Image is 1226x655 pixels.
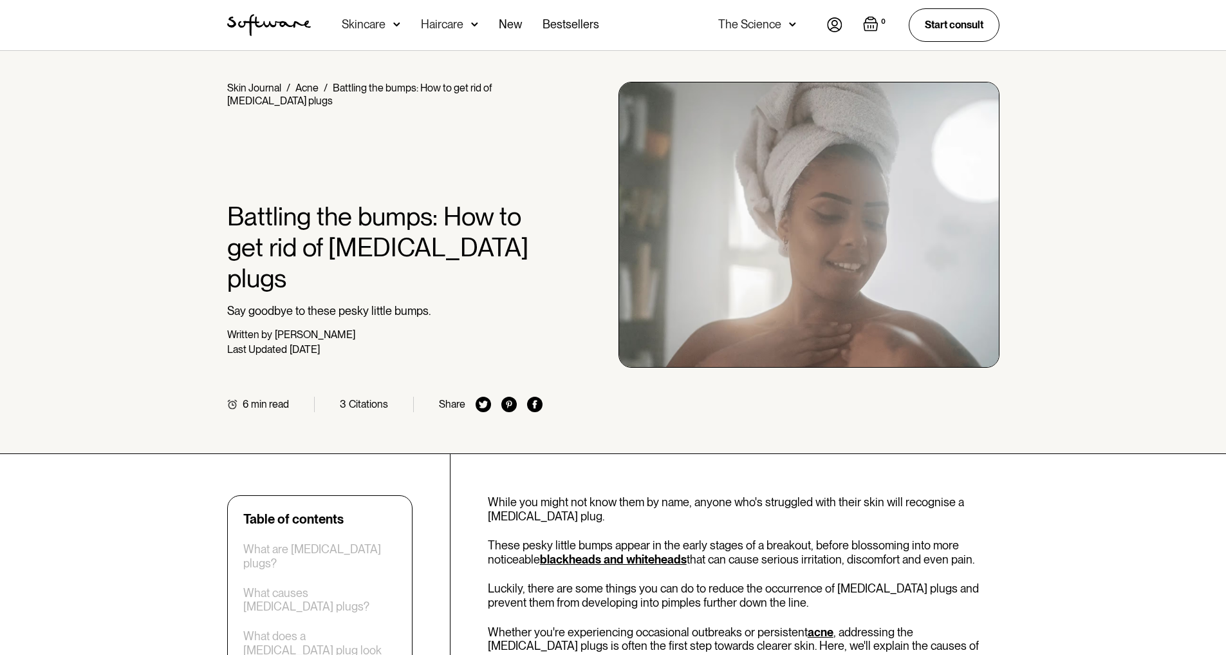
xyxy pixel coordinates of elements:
[488,495,999,523] p: While you might not know them by name, anyone who's struggled with their skin will recognise a [M...
[286,82,290,94] div: /
[349,398,388,410] div: Citations
[421,18,463,31] div: Haircare
[243,511,344,527] div: Table of contents
[227,304,543,318] p: Say goodbye to these pesky little bumps.
[476,397,491,412] img: twitter icon
[439,398,465,410] div: Share
[527,397,543,412] img: facebook icon
[227,14,311,36] img: Software Logo
[340,398,346,410] div: 3
[227,343,287,356] div: Last Updated
[863,16,888,34] a: Open empty cart
[227,14,311,36] a: home
[243,542,396,570] a: What are [MEDICAL_DATA] plugs?
[718,18,781,31] div: The Science
[501,397,517,412] img: pinterest icon
[295,82,319,94] a: Acne
[227,82,281,94] a: Skin Journal
[488,582,999,609] p: Luckily, there are some things you can do to reduce the occurrence of [MEDICAL_DATA] plugs and pr...
[540,553,687,566] a: blackheads and whiteheads
[251,398,289,410] div: min read
[324,82,328,94] div: /
[488,538,999,566] p: These pesky little bumps appear in the early stages of a breakout, before blossoming into more no...
[471,18,478,31] img: arrow down
[227,82,492,107] div: Battling the bumps: How to get rid of [MEDICAL_DATA] plugs
[789,18,796,31] img: arrow down
[227,328,272,341] div: Written by
[878,16,888,28] div: 0
[342,18,385,31] div: Skincare
[243,586,396,614] a: What causes [MEDICAL_DATA] plugs?
[808,625,833,639] a: acne
[290,343,320,356] div: [DATE]
[393,18,400,31] img: arrow down
[243,398,248,410] div: 6
[227,201,543,294] h1: Battling the bumps: How to get rid of [MEDICAL_DATA] plugs
[275,328,355,341] div: [PERSON_NAME]
[909,8,999,41] a: Start consult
